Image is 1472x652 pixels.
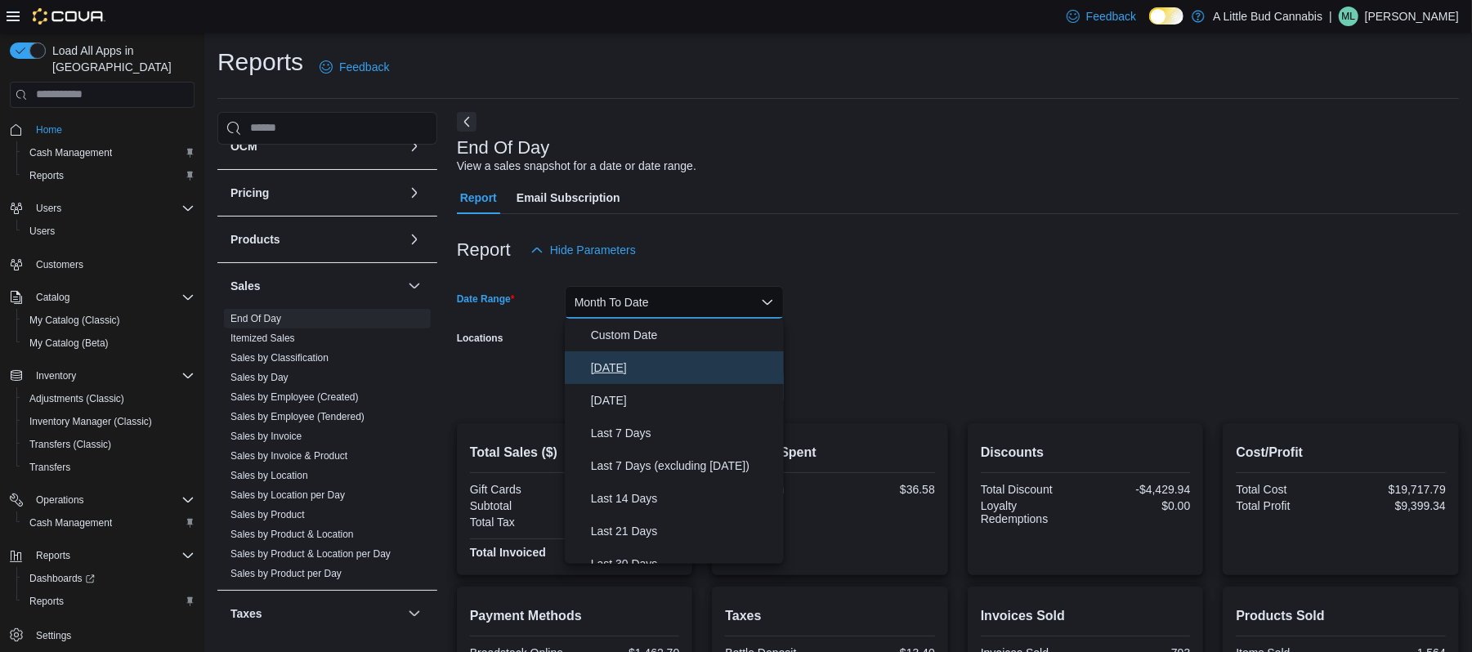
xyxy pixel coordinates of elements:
span: Cash Management [29,146,112,159]
span: Settings [29,624,195,645]
div: Sales [217,309,437,590]
a: Sales by Classification [230,352,329,364]
span: Reports [29,546,195,565]
h3: Taxes [230,605,262,622]
button: Users [29,199,68,218]
span: Sales by Location [230,469,308,482]
span: Reports [29,169,64,182]
span: Sales by Product & Location per Day [230,547,391,560]
a: Sales by Employee (Tendered) [230,411,365,422]
a: Adjustments (Classic) [23,389,131,409]
button: Operations [29,490,91,510]
button: Catalog [29,288,76,307]
a: Home [29,120,69,140]
label: Locations [457,332,503,345]
a: Reports [23,166,70,185]
span: My Catalog (Classic) [23,310,195,330]
a: Sales by Product per Day [230,568,342,579]
p: A Little Bud Cannabis [1213,7,1322,26]
button: Pricing [405,183,424,203]
button: Settings [3,623,201,646]
div: $0.00 [1089,499,1190,512]
span: Dashboards [29,572,95,585]
h3: Sales [230,278,261,294]
button: Sales [405,276,424,296]
h2: Taxes [725,606,935,626]
span: Sales by Invoice [230,430,302,443]
span: Cash Management [23,513,195,533]
button: Products [405,230,424,249]
span: Reports [29,595,64,608]
button: Home [3,118,201,141]
span: Sales by Day [230,371,289,384]
span: Last 7 Days [591,423,777,443]
p: | [1329,7,1332,26]
p: [PERSON_NAME] [1365,7,1459,26]
a: Transfers [23,458,77,477]
span: Sales by Product [230,508,305,521]
span: Inventory [29,366,195,386]
span: Catalog [36,291,69,304]
span: Reports [23,166,195,185]
a: Cash Management [23,143,119,163]
a: Transfers (Classic) [23,435,118,454]
h2: Invoices Sold [981,606,1191,626]
button: Cash Management [16,141,201,164]
a: Users [23,221,61,241]
span: My Catalog (Beta) [29,337,109,350]
span: Home [36,123,62,136]
a: Sales by Day [230,372,289,383]
span: Transfers [23,458,195,477]
div: Subtotal [470,499,571,512]
span: Inventory Manager (Classic) [29,415,152,428]
h2: Products Sold [1236,606,1446,626]
a: My Catalog (Beta) [23,333,115,353]
h2: Cost/Profit [1236,443,1446,462]
h2: Payment Methods [470,606,680,626]
button: Customers [3,252,201,276]
button: Next [457,112,476,132]
h3: Products [230,231,280,248]
a: Settings [29,626,78,645]
div: View a sales snapshot for a date or date range. [457,158,696,175]
button: Reports [29,546,77,565]
button: Inventory [3,364,201,387]
h2: Total Sales ($) [470,443,680,462]
a: Dashboards [23,569,101,588]
span: Last 7 Days (excluding [DATE]) [591,456,777,476]
span: Adjustments (Classic) [29,392,124,405]
span: Inventory [36,369,76,382]
img: Cova [33,8,105,25]
span: Reports [36,549,70,562]
div: Total Tax [470,516,571,529]
span: Sales by Invoice & Product [230,449,347,462]
h2: Average Spent [725,443,935,462]
span: Custom Date [591,325,777,345]
span: Sales by Location per Day [230,489,345,502]
button: Transfers (Classic) [16,433,201,456]
a: Sales by Invoice & Product [230,450,347,462]
a: Customers [29,255,90,275]
span: Settings [36,629,71,642]
span: Last 14 Days [591,489,777,508]
span: Dashboards [23,569,195,588]
span: ML [1342,7,1356,26]
span: Sales by Employee (Tendered) [230,410,365,423]
button: Adjustments (Classic) [16,387,201,410]
span: Cash Management [23,143,195,163]
div: $19,717.79 [1344,483,1446,496]
div: $9,399.34 [1344,499,1446,512]
div: Total Profit [1236,499,1337,512]
a: Inventory Manager (Classic) [23,412,159,431]
span: Users [36,202,61,215]
span: Feedback [339,59,389,75]
button: OCM [230,138,401,154]
span: Feedback [1086,8,1136,25]
button: Reports [3,544,201,567]
span: Report [460,181,497,214]
span: Users [29,199,195,218]
a: Sales by Location [230,470,308,481]
h3: Pricing [230,185,269,201]
span: Transfers (Classic) [29,438,111,451]
div: Total Cost [1236,483,1337,496]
